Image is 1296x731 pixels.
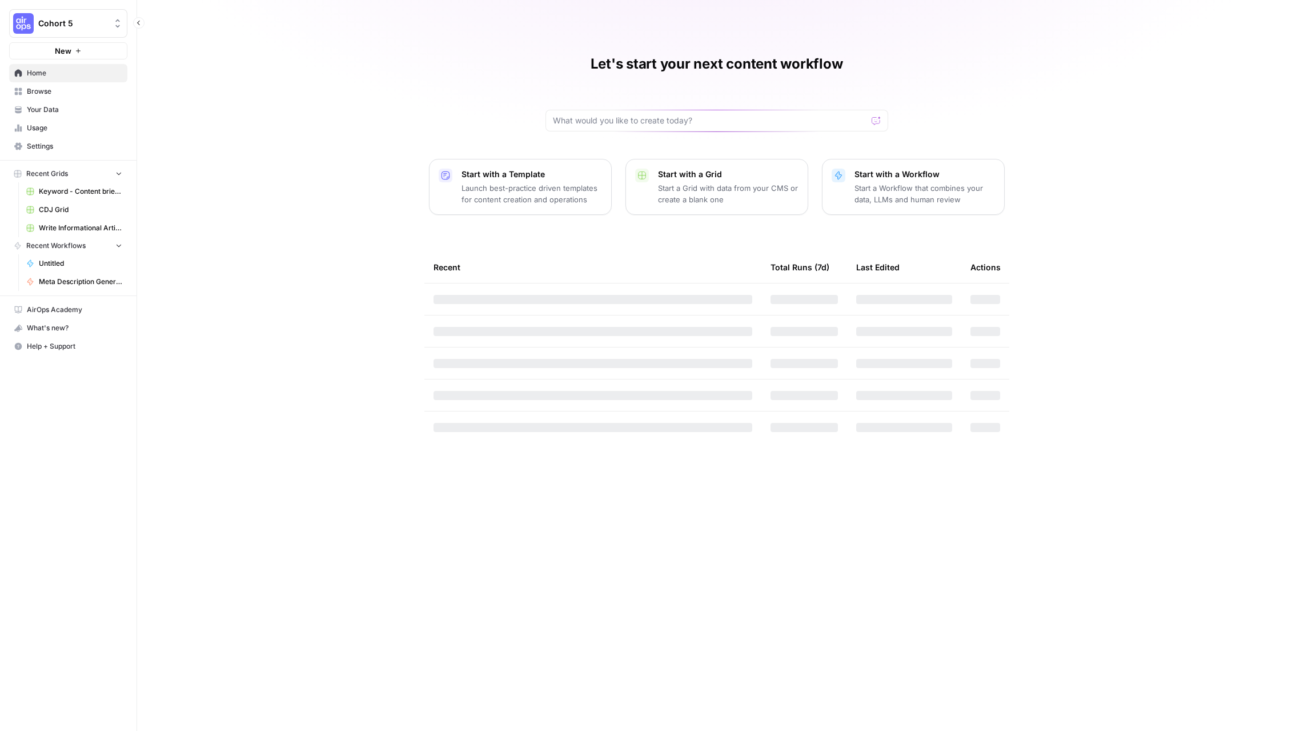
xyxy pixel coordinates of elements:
[27,305,122,315] span: AirOps Academy
[9,64,127,82] a: Home
[55,45,71,57] span: New
[822,159,1005,215] button: Start with a WorkflowStart a Workflow that combines your data, LLMs and human review
[854,169,995,180] p: Start with a Workflow
[9,301,127,319] a: AirOps Academy
[21,201,127,219] a: CDJ Grid
[27,68,122,78] span: Home
[9,319,127,337] button: What's new?
[9,337,127,355] button: Help + Support
[9,42,127,59] button: New
[21,182,127,201] a: Keyword - Content brief - Article (Airops builders)
[27,141,122,151] span: Settings
[658,169,799,180] p: Start with a Grid
[21,254,127,273] a: Untitled
[970,251,1001,283] div: Actions
[553,115,867,126] input: What would you like to create today?
[39,223,122,233] span: Write Informational Article
[591,55,843,73] h1: Let's start your next content workflow
[39,258,122,269] span: Untitled
[462,182,602,205] p: Launch best-practice driven templates for content creation and operations
[9,137,127,155] a: Settings
[27,105,122,115] span: Your Data
[434,251,752,283] div: Recent
[658,182,799,205] p: Start a Grid with data from your CMS or create a blank one
[21,219,127,237] a: Write Informational Article
[21,273,127,291] a: Meta Description Generator (Tomek)
[39,186,122,197] span: Keyword - Content brief - Article (Airops builders)
[429,159,612,215] button: Start with a TemplateLaunch best-practice driven templates for content creation and operations
[856,251,900,283] div: Last Edited
[771,251,829,283] div: Total Runs (7d)
[9,101,127,119] a: Your Data
[9,237,127,254] button: Recent Workflows
[39,205,122,215] span: CDJ Grid
[27,123,122,133] span: Usage
[462,169,602,180] p: Start with a Template
[9,119,127,137] a: Usage
[27,86,122,97] span: Browse
[38,18,107,29] span: Cohort 5
[10,319,127,337] div: What's new?
[27,341,122,351] span: Help + Support
[9,165,127,182] button: Recent Grids
[9,82,127,101] a: Browse
[9,9,127,38] button: Workspace: Cohort 5
[26,241,86,251] span: Recent Workflows
[26,169,68,179] span: Recent Grids
[854,182,995,205] p: Start a Workflow that combines your data, LLMs and human review
[625,159,808,215] button: Start with a GridStart a Grid with data from your CMS or create a blank one
[13,13,34,34] img: Cohort 5 Logo
[39,277,122,287] span: Meta Description Generator (Tomek)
